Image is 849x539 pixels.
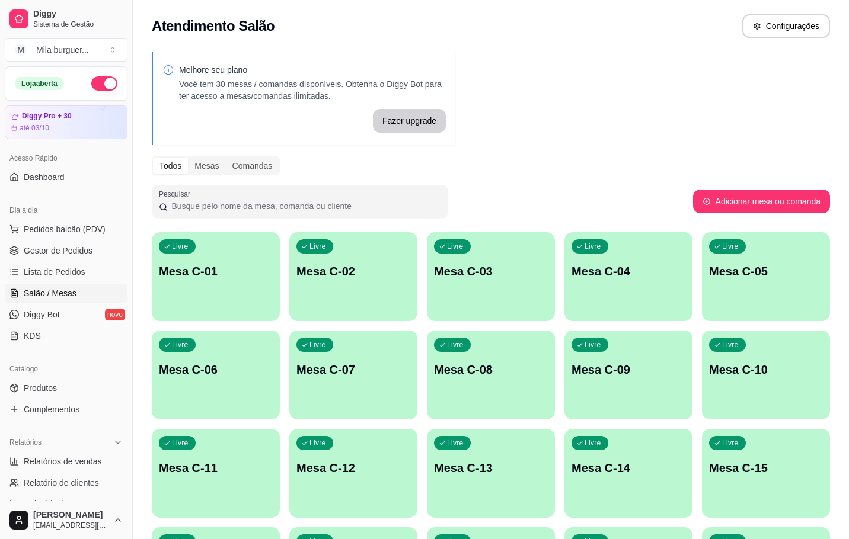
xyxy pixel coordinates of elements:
div: Mesas [188,158,225,174]
span: Sistema de Gestão [33,20,123,29]
p: Melhore seu plano [179,64,446,76]
p: Livre [722,340,739,349]
a: Gestor de Pedidos [5,241,127,260]
div: Acesso Rápido [5,149,127,168]
button: LivreMesa C-06 [152,331,280,419]
p: Você tem 30 mesas / comandas disponíveis. Obtenha o Diggy Bot para ter acesso a mesas/comandas il... [179,78,446,102]
button: Select a team [5,38,127,62]
button: LivreMesa C-07 [289,331,417,419]
a: Relatório de mesas [5,495,127,514]
p: Livre [309,340,326,349]
p: Mesa C-09 [572,361,685,378]
p: Livre [447,438,464,448]
p: Mesa C-12 [296,460,410,476]
p: Mesa C-11 [159,460,273,476]
p: Livre [309,242,326,251]
button: LivreMesa C-01 [152,232,280,321]
a: DiggySistema de Gestão [5,5,127,33]
p: Mesa C-04 [572,263,685,280]
a: Complementos [5,400,127,419]
button: LivreMesa C-02 [289,232,417,321]
a: Dashboard [5,168,127,187]
label: Pesquisar [159,189,194,199]
p: Mesa C-03 [434,263,548,280]
span: Lista de Pedidos [24,266,85,278]
a: Relatório de clientes [5,473,127,492]
a: Produtos [5,378,127,397]
span: Dashboard [24,171,65,183]
p: Livre [447,340,464,349]
span: Gestor de Pedidos [24,245,92,256]
div: Dia a dia [5,201,127,220]
article: Diggy Pro + 30 [22,112,72,121]
button: LivreMesa C-03 [427,232,555,321]
span: Diggy Bot [24,309,60,320]
h2: Atendimento Salão [152,17,275,36]
p: Mesa C-08 [434,361,548,378]
a: Diggy Botnovo [5,305,127,324]
p: Livre [585,340,601,349]
p: Livre [172,438,189,448]
a: Salão / Mesas [5,284,127,303]
a: Lista de Pedidos [5,262,127,281]
p: Mesa C-10 [709,361,823,378]
a: Diggy Pro + 30até 03/10 [5,105,127,139]
span: Relatório de mesas [24,498,95,510]
button: LivreMesa C-05 [702,232,830,321]
p: Livre [585,438,601,448]
article: até 03/10 [20,123,49,133]
button: Fazer upgrade [373,109,446,133]
span: M [15,44,27,56]
button: [PERSON_NAME][EMAIL_ADDRESS][DOMAIN_NAME] [5,506,127,534]
span: Produtos [24,382,57,394]
p: Mesa C-05 [709,263,823,280]
span: Pedidos balcão (PDV) [24,223,106,235]
span: KDS [24,330,41,342]
p: Livre [447,242,464,251]
button: Alterar Status [91,76,117,91]
span: [PERSON_NAME] [33,510,108,521]
div: Comandas [226,158,279,174]
button: Adicionar mesa ou comanda [693,190,830,213]
span: Salão / Mesas [24,287,76,299]
button: LivreMesa C-10 [702,331,830,419]
p: Livre [722,242,739,251]
button: LivreMesa C-13 [427,429,555,518]
p: Livre [172,242,189,251]
p: Livre [309,438,326,448]
button: Pedidos balcão (PDV) [5,220,127,239]
p: Mesa C-06 [159,361,273,378]
p: Mesa C-14 [572,460,685,476]
p: Livre [585,242,601,251]
p: Livre [172,340,189,349]
a: KDS [5,326,127,345]
p: Mesa C-01 [159,263,273,280]
button: LivreMesa C-04 [564,232,692,321]
div: Catálogo [5,360,127,378]
div: Todos [153,158,188,174]
span: Relatório de clientes [24,477,99,489]
button: LivreMesa C-08 [427,331,555,419]
a: Relatórios de vendas [5,452,127,471]
span: [EMAIL_ADDRESS][DOMAIN_NAME] [33,521,108,530]
span: Complementos [24,403,79,415]
span: Relatórios de vendas [24,455,102,467]
p: Mesa C-15 [709,460,823,476]
button: LivreMesa C-09 [564,331,692,419]
button: Configurações [742,14,830,38]
button: LivreMesa C-12 [289,429,417,518]
p: Mesa C-02 [296,263,410,280]
span: Diggy [33,9,123,20]
p: Mesa C-07 [296,361,410,378]
div: Mila burguer ... [36,44,89,56]
span: Relatórios [9,438,42,447]
p: Livre [722,438,739,448]
p: Mesa C-13 [434,460,548,476]
input: Pesquisar [168,200,441,212]
button: LivreMesa C-15 [702,429,830,518]
button: LivreMesa C-14 [564,429,692,518]
div: Loja aberta [15,77,64,90]
button: LivreMesa C-11 [152,429,280,518]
